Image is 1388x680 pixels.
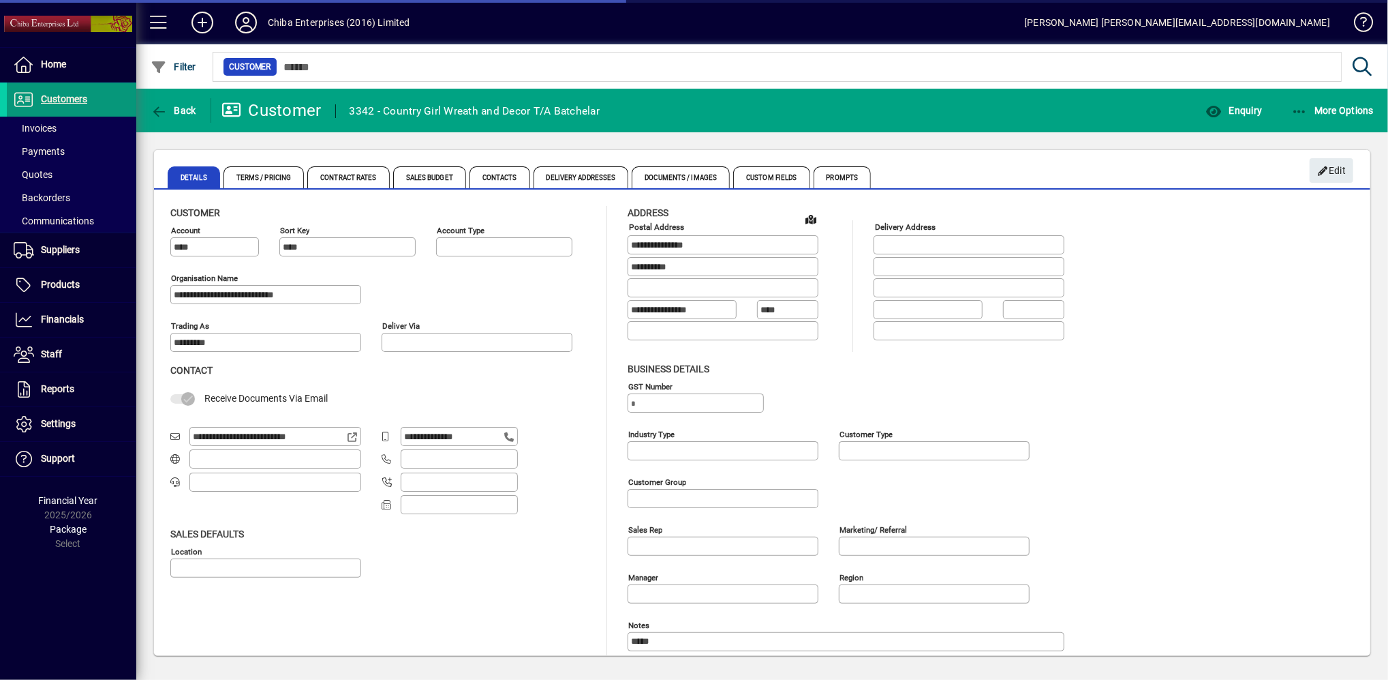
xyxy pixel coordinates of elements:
mat-label: Deliver via [382,321,420,331]
div: [PERSON_NAME] [PERSON_NAME][EMAIL_ADDRESS][DOMAIN_NAME] [1024,12,1330,33]
mat-label: Sales rep [628,524,662,534]
span: Custom Fields [733,166,809,188]
a: Knowledge Base [1344,3,1371,47]
a: Staff [7,338,136,372]
span: Quotes [14,169,52,180]
span: Address [628,207,668,218]
div: 3342 - Country Girl Wreath and Decor T/A Batchelar [350,100,600,122]
span: Customer [170,207,220,218]
span: Communications [14,216,94,226]
mat-label: Sort key [280,226,309,235]
span: Suppliers [41,244,80,255]
span: Products [41,279,80,290]
mat-label: Location [171,546,202,556]
span: Details [168,166,220,188]
span: Edit [1317,160,1346,182]
span: Invoices [14,123,57,134]
mat-label: Industry type [628,429,675,439]
mat-label: Notes [628,620,649,630]
mat-label: Region [839,572,863,582]
a: Communications [7,209,136,233]
a: Financials [7,303,136,337]
mat-label: GST Number [628,381,673,391]
button: Edit [1310,158,1353,183]
button: Profile [224,10,268,35]
span: Documents / Images [632,166,730,188]
span: Contract Rates [307,166,389,188]
button: Filter [147,55,200,79]
mat-label: Account Type [437,226,484,235]
a: Settings [7,407,136,441]
a: Home [7,48,136,82]
span: Backorders [14,192,70,203]
span: More Options [1291,105,1374,116]
span: Delivery Addresses [534,166,629,188]
span: Reports [41,383,74,394]
span: Terms / Pricing [223,166,305,188]
span: Back [151,105,196,116]
a: Invoices [7,117,136,140]
span: Support [41,453,75,464]
a: View on map [800,208,822,230]
app-page-header-button: Back [136,98,211,123]
span: Customers [41,93,87,104]
button: Enquiry [1202,98,1265,123]
span: Enquiry [1205,105,1262,116]
span: Sales defaults [170,529,244,539]
a: Payments [7,140,136,163]
mat-label: Manager [628,572,658,582]
span: Prompts [814,166,872,188]
div: Customer [221,100,322,121]
button: Back [147,98,200,123]
span: Financial Year [39,495,98,506]
div: Chiba Enterprises (2016) Limited [268,12,410,33]
mat-label: Marketing/ Referral [839,524,907,534]
a: Suppliers [7,233,136,267]
span: Settings [41,418,76,429]
mat-label: Customer type [839,429,893,439]
mat-label: Trading as [171,321,209,331]
a: Support [7,442,136,476]
button: Add [181,10,224,35]
button: More Options [1288,98,1378,123]
mat-label: Account [171,226,200,235]
span: Contacts [469,166,530,188]
span: Receive Documents Via Email [204,393,328,404]
a: Quotes [7,163,136,186]
span: Filter [151,61,196,72]
mat-label: Customer group [628,477,686,486]
span: Home [41,59,66,70]
span: Financials [41,314,84,325]
span: Customer [229,60,271,74]
a: Backorders [7,186,136,209]
span: Sales Budget [393,166,466,188]
span: Payments [14,146,65,157]
a: Reports [7,372,136,406]
span: Contact [170,365,213,376]
span: Staff [41,349,62,359]
mat-label: Organisation name [171,274,238,283]
span: Package [50,524,87,535]
span: Business details [628,364,709,374]
a: Products [7,268,136,302]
